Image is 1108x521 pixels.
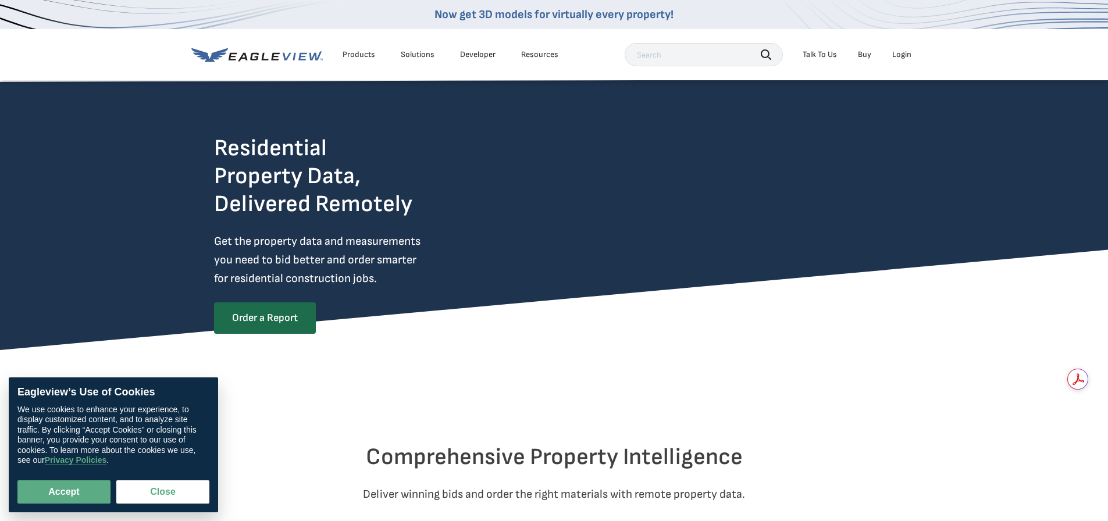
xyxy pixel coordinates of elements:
[343,49,375,60] div: Products
[858,49,871,60] a: Buy
[625,43,783,66] input: Search
[521,49,558,60] div: Resources
[460,49,496,60] a: Developer
[401,49,434,60] div: Solutions
[214,134,412,218] h2: Residential Property Data, Delivered Remotely
[17,405,209,466] div: We use cookies to enhance your experience, to display customized content, and to analyze site tra...
[17,480,111,504] button: Accept
[892,49,911,60] div: Login
[214,232,469,288] p: Get the property data and measurements you need to bid better and order smarter for residential c...
[214,485,895,504] p: Deliver winning bids and order the right materials with remote property data.
[45,456,107,466] a: Privacy Policies
[17,386,209,399] div: Eagleview’s Use of Cookies
[434,8,674,22] a: Now get 3D models for virtually every property!
[803,49,837,60] div: Talk To Us
[116,480,209,504] button: Close
[214,302,316,334] a: Order a Report
[214,443,895,471] h2: Comprehensive Property Intelligence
